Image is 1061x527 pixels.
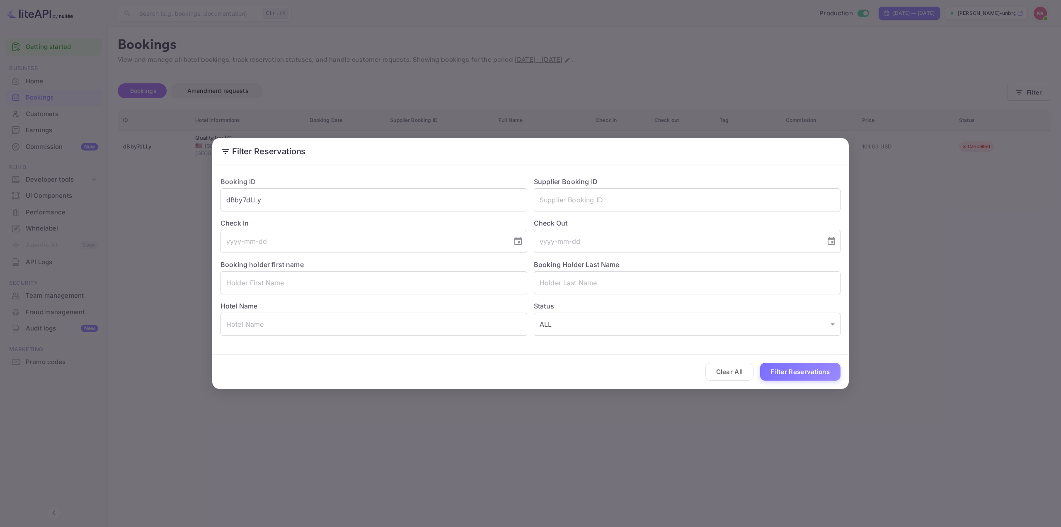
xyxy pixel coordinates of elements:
input: yyyy-mm-dd [534,230,820,253]
input: Holder Last Name [534,271,841,294]
label: Check Out [534,218,841,228]
label: Check In [220,218,527,228]
label: Booking Holder Last Name [534,260,620,269]
label: Supplier Booking ID [534,177,598,186]
label: Booking ID [220,177,256,186]
label: Status [534,301,841,311]
button: Filter Reservations [760,363,841,381]
input: Booking ID [220,188,527,211]
button: Choose date [510,233,526,250]
label: Booking holder first name [220,260,304,269]
button: Choose date [823,233,840,250]
input: Hotel Name [220,313,527,336]
input: Supplier Booking ID [534,188,841,211]
input: Holder First Name [220,271,527,294]
label: Hotel Name [220,302,258,310]
h2: Filter Reservations [212,138,849,165]
button: Clear All [705,363,754,381]
div: ALL [534,313,841,336]
input: yyyy-mm-dd [220,230,506,253]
